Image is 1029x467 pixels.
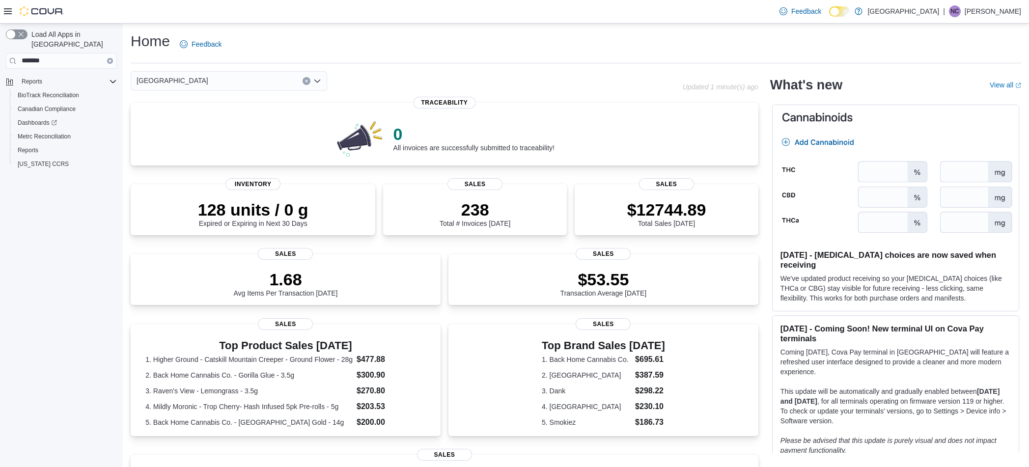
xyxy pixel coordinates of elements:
[137,75,208,86] span: [GEOGRAPHIC_DATA]
[6,71,117,196] nav: Complex example
[542,370,631,380] dt: 2. [GEOGRAPHIC_DATA]
[10,130,121,143] button: Metrc Reconciliation
[776,1,825,21] a: Feedback
[14,144,117,156] span: Reports
[10,88,121,102] button: BioTrack Reconciliation
[780,250,1011,270] h3: [DATE] - [MEDICAL_DATA] choices are now saved when receiving
[542,386,631,396] dt: 3. Dank
[14,103,117,115] span: Canadian Compliance
[576,248,631,260] span: Sales
[258,248,313,260] span: Sales
[943,5,945,17] p: |
[780,386,1011,426] p: This update will be automatically and gradually enabled between , for all terminals operating on ...
[413,97,475,109] span: Traceability
[949,5,961,17] div: Nathan Curtin
[770,77,842,93] h2: What's new
[2,75,121,88] button: Reports
[20,6,64,16] img: Cova
[990,81,1021,89] a: View allExternal link
[357,354,426,365] dd: $477.88
[829,6,850,17] input: Dark Mode
[145,370,353,380] dt: 2. Back Home Cannabis Co. - Gorilla Glue - 3.5g
[176,34,225,54] a: Feedback
[791,6,821,16] span: Feedback
[22,78,42,85] span: Reports
[14,158,73,170] a: [US_STATE] CCRS
[357,416,426,428] dd: $200.00
[198,200,308,220] p: 128 units / 0 g
[867,5,939,17] p: [GEOGRAPHIC_DATA]
[225,178,280,190] span: Inventory
[780,437,997,454] em: Please be advised that this update is purely visual and does not impact payment functionality.
[627,200,706,227] div: Total Sales [DATE]
[542,417,631,427] dt: 5. Smokiez
[145,340,425,352] h3: Top Product Sales [DATE]
[357,369,426,381] dd: $300.90
[357,401,426,412] dd: $203.53
[14,117,61,129] a: Dashboards
[542,402,631,412] dt: 4. [GEOGRAPHIC_DATA]
[14,89,117,101] span: BioTrack Reconciliation
[258,318,313,330] span: Sales
[542,355,631,364] dt: 1. Back Home Cannabis Co.
[635,401,665,412] dd: $230.10
[18,146,38,154] span: Reports
[10,116,121,130] a: Dashboards
[447,178,502,190] span: Sales
[145,417,353,427] dt: 5. Back Home Cannabis Co. - [GEOGRAPHIC_DATA] Gold - 14g
[18,76,117,87] span: Reports
[950,5,959,17] span: NC
[18,133,71,140] span: Metrc Reconciliation
[145,386,353,396] dt: 3. Raven's View - Lemongrass - 3.5g
[18,91,79,99] span: BioTrack Reconciliation
[334,118,386,158] img: 0
[10,143,121,157] button: Reports
[14,144,42,156] a: Reports
[14,89,83,101] a: BioTrack Reconciliation
[440,200,510,227] div: Total # Invoices [DATE]
[635,385,665,397] dd: $298.22
[683,83,758,91] p: Updated 1 minute(s) ago
[107,58,113,64] button: Clear input
[303,77,310,85] button: Clear input
[18,105,76,113] span: Canadian Compliance
[635,354,665,365] dd: $695.61
[560,270,647,289] p: $53.55
[234,270,338,289] p: 1.68
[18,76,46,87] button: Reports
[1015,82,1021,88] svg: External link
[10,102,121,116] button: Canadian Compliance
[14,131,75,142] a: Metrc Reconciliation
[635,369,665,381] dd: $387.59
[393,124,555,152] div: All invoices are successfully submitted to traceability!
[780,324,1011,343] h3: [DATE] - Coming Soon! New terminal UI on Cova Pay terminals
[10,157,121,171] button: [US_STATE] CCRS
[192,39,222,49] span: Feedback
[542,340,665,352] h3: Top Brand Sales [DATE]
[18,119,57,127] span: Dashboards
[28,29,117,49] span: Load All Apps in [GEOGRAPHIC_DATA]
[198,200,308,227] div: Expired or Expiring in Next 30 Days
[560,270,647,297] div: Transaction Average [DATE]
[14,117,117,129] span: Dashboards
[576,318,631,330] span: Sales
[780,347,1011,377] p: Coming [DATE], Cova Pay terminal in [GEOGRAPHIC_DATA] will feature a refreshed user interface des...
[145,402,353,412] dt: 4. Mildly Moronic - Trop Cherry- Hash Infused 5pk Pre-rolls - 5g
[780,274,1011,303] p: We've updated product receiving so your [MEDICAL_DATA] choices (like THCa or CBG) stay visible fo...
[14,103,80,115] a: Canadian Compliance
[145,355,353,364] dt: 1. Higher Ground - Catskill Mountain Creeper - Ground Flower - 28g
[357,385,426,397] dd: $270.80
[18,160,69,168] span: [US_STATE] CCRS
[627,200,706,220] p: $12744.89
[234,270,338,297] div: Avg Items Per Transaction [DATE]
[14,131,117,142] span: Metrc Reconciliation
[313,77,321,85] button: Open list of options
[639,178,694,190] span: Sales
[393,124,555,144] p: 0
[635,416,665,428] dd: $186.73
[131,31,170,51] h1: Home
[965,5,1021,17] p: [PERSON_NAME]
[440,200,510,220] p: 238
[417,449,472,461] span: Sales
